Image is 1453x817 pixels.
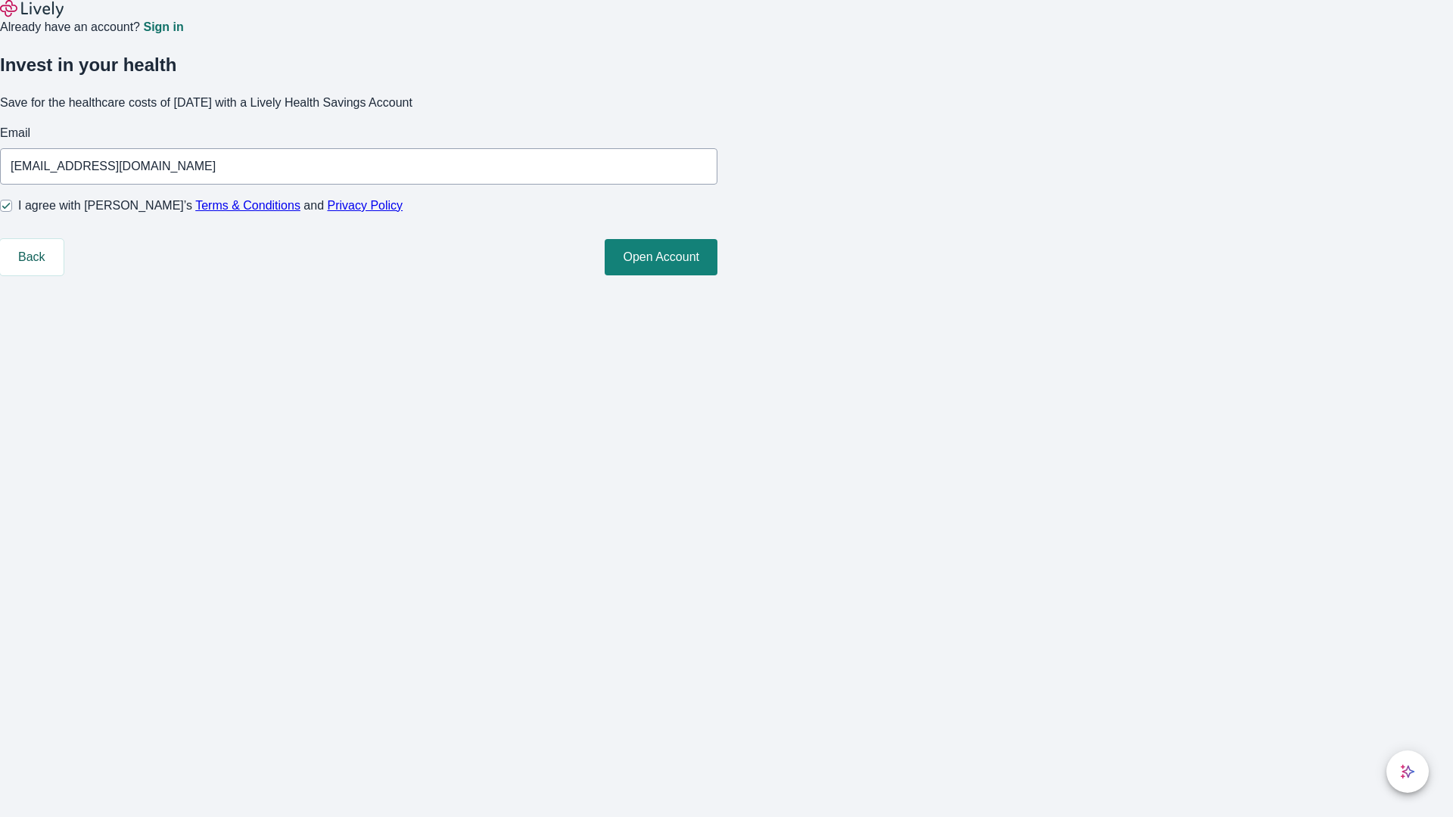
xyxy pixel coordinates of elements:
a: Terms & Conditions [195,199,300,212]
span: I agree with [PERSON_NAME]’s and [18,197,403,215]
svg: Lively AI Assistant [1400,764,1415,779]
a: Sign in [143,21,183,33]
a: Privacy Policy [328,199,403,212]
button: Open Account [605,239,717,275]
button: chat [1386,750,1429,793]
